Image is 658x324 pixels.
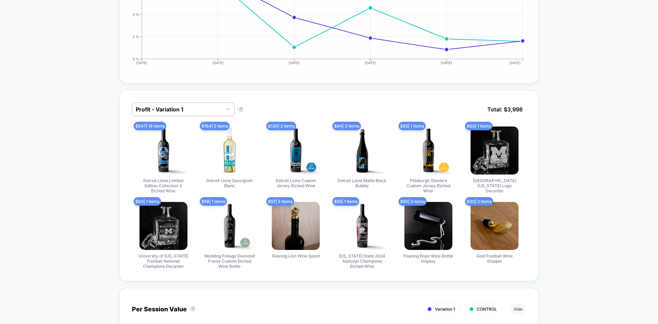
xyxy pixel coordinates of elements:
tspan: [DATE] [509,61,521,65]
tspan: [DATE] [441,61,452,65]
img: Gold Football Wine Stopper [471,202,519,250]
tspan: [DATE] [289,61,300,65]
img: Wedding Foliage Diamond Frame Custom Etched Wine Bottle [206,202,254,250]
span: $ 164 | 5 items [200,122,230,130]
span: Total: $ 3,998 [484,103,526,116]
span: Wedding Foliage Diamond Frame Custom Etched Wine Bottle [204,253,255,269]
span: Detroit Lions Matte Black Bubbly [337,178,388,188]
span: $ 60 | 1 items [465,122,492,130]
span: $ 94 | 3 items [332,122,361,130]
span: [US_STATE] State 2024 National Champions Etched Wine [337,253,388,269]
img: Ohio State 2024 National Champions Etched Wine [338,202,386,250]
button: ? [190,306,196,312]
span: $ 60 | 1 items [134,197,161,206]
img: University of Michigan Logo Decanter [471,127,519,175]
tspan: 0 % [133,57,139,61]
tspan: [DATE] [212,61,224,65]
img: Detroit Lions Matte Black Bubbly [338,127,386,175]
span: University of [US_STATE] Football National Champions Decanter [138,253,189,269]
img: Detroit Lions Sauvignon Blanc [206,127,254,175]
span: $ 65 | 1 items [399,122,426,130]
span: Detroit Lions Custom Jersey Etched Wine [270,178,321,188]
span: Detroit Lions Limited Edition Collection 3 Etched Wine [138,178,189,193]
tspan: [DATE] [365,61,376,65]
tspan: 2 % [133,35,139,39]
span: $ 130 | 2 items [266,122,296,130]
span: Roaring Lion Wine Spout [272,253,320,259]
span: $ 55 | 1 items [332,197,359,206]
img: Floating Rope Wine Bottle Display [404,202,452,250]
img: University of Michigan Football National Champions Decanter [139,202,187,250]
button: Hide [510,303,526,315]
span: $ 58 | 1 items [200,197,227,206]
button: ? [238,107,244,112]
img: Pittsburgh Steelers Custom Jersey Etched Wine [404,127,452,175]
tspan: [DATE] [136,61,148,65]
img: Detroit Lions Limited Edition Collection 3 Etched Wine [139,127,187,175]
img: Roaring Lion Wine Spout [272,202,320,250]
span: $ 947 | 16 items [134,122,166,130]
span: Variation 1 [435,307,455,312]
span: Gold Football Wine Stopper [469,253,520,264]
span: Floating Rope Wine Bottle Display [403,253,454,264]
tspan: 4 % [133,12,139,16]
span: $ 50 | 3 items [399,197,427,206]
span: Pittsburgh Steelers Custom Jersey Etched Wine [403,178,454,193]
span: [GEOGRAPHIC_DATA][US_STATE] Logo Decanter [469,178,520,193]
span: CONTROL [477,307,497,312]
span: $ 30 | 2 items [465,197,493,206]
span: $ 57 | 3 items [266,197,294,206]
img: Detroit Lions Custom Jersey Etched Wine [272,127,320,175]
span: Detroit Lions Sauvignon Blanc [204,178,255,188]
